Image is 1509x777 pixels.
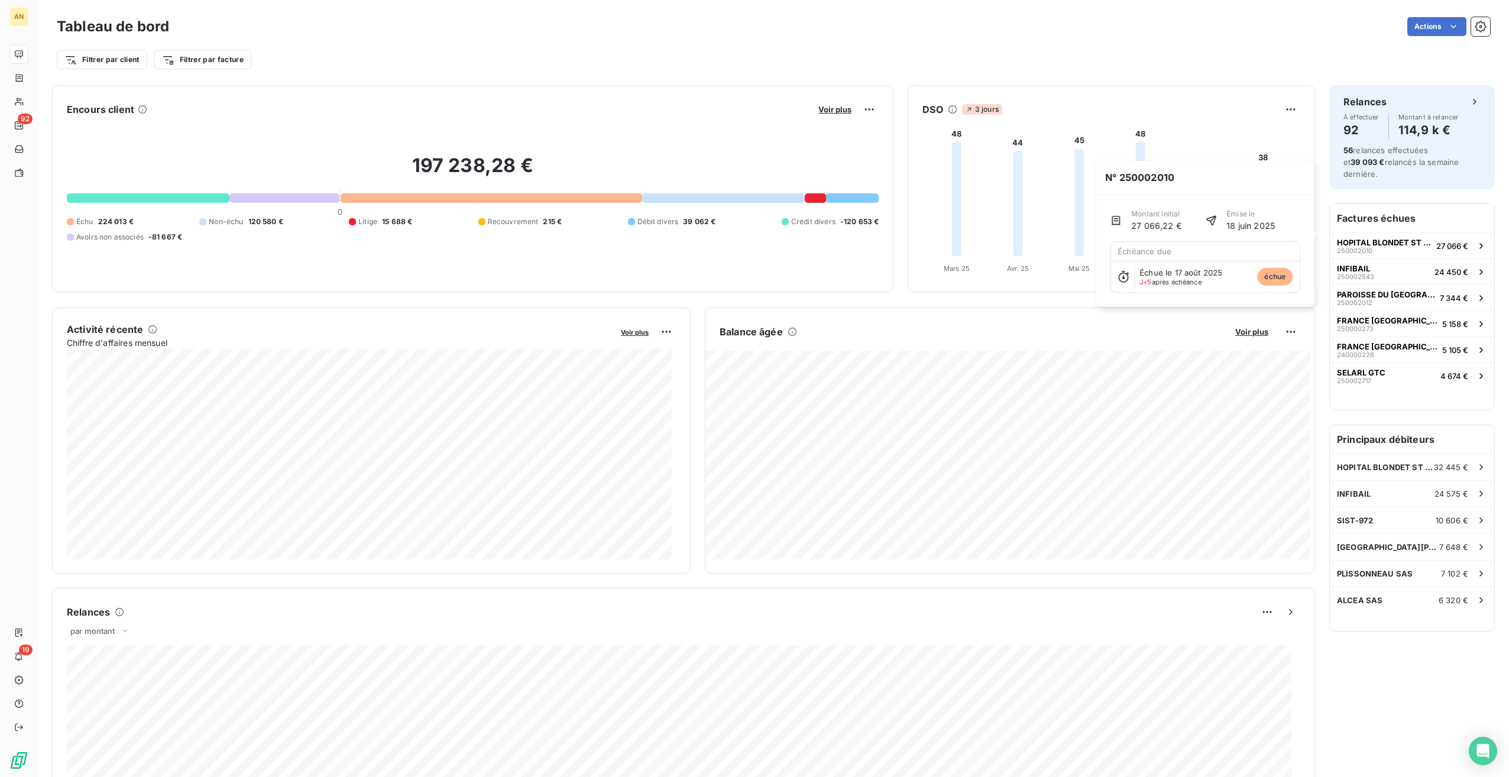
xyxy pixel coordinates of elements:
span: Litige [358,216,377,227]
tspan: Avr. 25 [1007,264,1029,273]
span: 250002010 [1337,247,1372,254]
span: Échu [76,216,93,227]
span: PAROISSE DU [GEOGRAPHIC_DATA] [1337,290,1435,299]
span: 19 [19,645,33,655]
h6: Principaux débiteurs [1330,425,1494,454]
span: 240000226 [1337,351,1374,358]
span: 56 [1343,145,1353,155]
span: 7 102 € [1441,569,1468,578]
span: Recouvrement [488,216,539,227]
span: J+5 [1139,278,1151,286]
span: par montant [70,626,115,636]
span: 10 606 € [1436,516,1468,525]
span: 120 580 € [248,216,283,227]
tspan: Mai 25 [1068,264,1090,273]
span: 7 344 € [1440,293,1468,303]
span: FRANCE [GEOGRAPHIC_DATA] [1337,316,1437,325]
span: Échue le 17 août 2025 [1139,268,1222,277]
tspan: Mars 25 [944,264,970,273]
span: Crédit divers [791,216,836,227]
button: Voir plus [815,104,855,115]
span: 24 575 € [1434,489,1468,498]
span: N° 250002010 [1096,161,1184,194]
button: PAROISSE DU [GEOGRAPHIC_DATA]2500020127 344 € [1330,284,1494,310]
span: 215 € [543,216,562,227]
span: Chiffre d'affaires mensuel [67,336,613,349]
a: 92 [9,116,28,135]
span: 92 [18,114,33,124]
span: Voir plus [621,328,649,336]
span: SELARL GTC [1337,368,1385,377]
span: 4 674 € [1440,371,1468,381]
span: 27 066 € [1436,241,1468,251]
span: INFIBAIL [1337,489,1371,498]
button: FRANCE [GEOGRAPHIC_DATA]2400002265 105 € [1330,336,1494,362]
div: Open Intercom Messenger [1469,737,1497,765]
span: relances effectuées et relancés la semaine dernière. [1343,145,1459,179]
h6: Encours client [67,102,134,116]
button: Voir plus [617,326,652,337]
img: Logo LeanPay [9,751,28,770]
span: -81 667 € [148,232,182,242]
span: 15 688 € [382,216,412,227]
span: Montant initial [1131,209,1181,219]
span: 224 013 € [98,216,134,227]
button: Actions [1407,17,1466,36]
span: 250000273 [1337,325,1374,332]
span: 39 093 € [1351,157,1384,167]
h6: Relances [1343,95,1387,109]
span: INFIBAIL [1337,264,1370,273]
span: HOPITAL BLONDET ST JOSEPH [1337,238,1432,247]
span: 18 juin 2025 [1226,219,1275,232]
span: échue [1258,268,1293,286]
h3: Tableau de bord [57,16,169,37]
span: 250002543 [1337,273,1374,280]
button: Voir plus [1232,326,1272,337]
span: 7 648 € [1439,542,1468,552]
h6: Activité récente [67,322,143,336]
span: Avoirs non associés [76,232,144,242]
h6: Balance âgée [720,325,783,339]
span: SIST-972 [1337,516,1373,525]
h6: Relances [67,605,110,619]
span: ALCEA SAS [1337,595,1382,605]
button: HOPITAL BLONDET ST JOSEPH25000201027 066 € [1330,232,1494,258]
span: Non-échu [209,216,243,227]
h4: 92 [1343,121,1379,140]
span: -120 653 € [840,216,879,227]
button: INFIBAIL25000254324 450 € [1330,258,1494,284]
button: FRANCE [GEOGRAPHIC_DATA]2500002735 158 € [1330,310,1494,336]
span: Débit divers [637,216,679,227]
span: À effectuer [1343,114,1379,121]
span: Échéance due [1118,247,1171,256]
span: 250002012 [1337,299,1372,306]
span: [GEOGRAPHIC_DATA][PERSON_NAME] [1337,542,1439,552]
h2: 197 238,28 € [67,154,879,189]
h6: DSO [922,102,943,116]
h6: Factures échues [1330,204,1494,232]
span: PLISSONNEAU SAS [1337,569,1413,578]
span: 3 jours [962,104,1002,115]
button: Filtrer par facture [154,50,251,69]
span: Voir plus [1235,327,1268,336]
span: 39 062 € [683,216,715,227]
button: SELARL GTC2500027174 674 € [1330,362,1494,388]
span: après échéance [1139,279,1202,286]
span: Montant à relancer [1398,114,1459,121]
div: AN [9,7,28,26]
span: FRANCE [GEOGRAPHIC_DATA] [1337,342,1437,351]
span: Voir plus [818,105,851,114]
span: HOPITAL BLONDET ST JOSEPH [1337,462,1434,472]
span: Émise le [1226,209,1275,219]
span: 250002717 [1337,377,1371,384]
span: 24 450 € [1434,267,1468,277]
h4: 114,9 k € [1398,121,1459,140]
span: 5 105 € [1442,345,1468,355]
span: 5 158 € [1442,319,1468,329]
span: 27 066,22 € [1131,219,1181,232]
span: 32 445 € [1434,462,1468,472]
button: Filtrer par client [57,50,147,69]
span: 6 320 € [1439,595,1468,605]
span: 0 [338,207,342,216]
